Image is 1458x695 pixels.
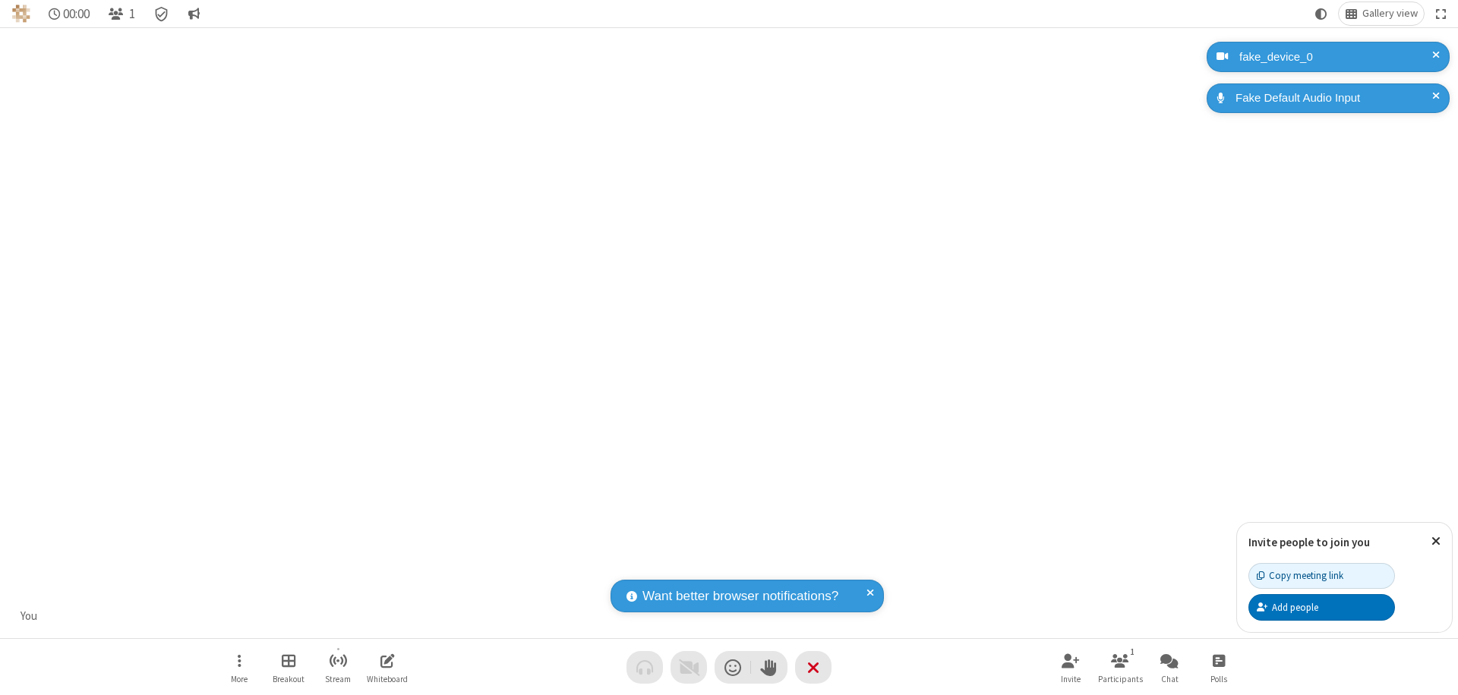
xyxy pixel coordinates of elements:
[102,2,141,25] button: Open participant list
[273,675,305,684] span: Breakout
[1248,563,1395,589] button: Copy meeting link
[12,5,30,23] img: QA Selenium DO NOT DELETE OR CHANGE
[43,2,96,25] div: Timer
[231,675,248,684] span: More
[1420,523,1452,560] button: Close popover
[671,651,707,684] button: Video
[1048,646,1093,689] button: Invite participants (⌘+Shift+I)
[751,651,787,684] button: Raise hand
[325,675,351,684] span: Stream
[147,2,176,25] div: Meeting details Encryption enabled
[1098,675,1143,684] span: Participants
[1248,594,1395,620] button: Add people
[1248,535,1370,549] label: Invite people to join you
[642,587,838,606] span: Want better browser notifications?
[63,7,90,21] span: 00:00
[1061,675,1081,684] span: Invite
[1362,8,1418,20] span: Gallery view
[1230,90,1438,107] div: Fake Default Audio Input
[315,646,361,689] button: Start streaming
[1257,568,1343,583] div: Copy meeting link
[1126,645,1139,659] div: 1
[15,608,43,625] div: You
[129,7,135,21] span: 1
[1196,646,1242,689] button: Open poll
[1234,49,1438,66] div: fake_device_0
[266,646,311,689] button: Manage Breakout Rooms
[1147,646,1192,689] button: Open chat
[715,651,751,684] button: Send a reaction
[367,675,408,684] span: Whiteboard
[626,651,663,684] button: Audio problem - check your Internet connection or call by phone
[795,651,832,684] button: End or leave meeting
[1339,2,1424,25] button: Change layout
[1097,646,1143,689] button: Open participant list
[1430,2,1453,25] button: Fullscreen
[181,2,206,25] button: Conversation
[1210,675,1227,684] span: Polls
[216,646,262,689] button: Open menu
[1309,2,1333,25] button: Using system theme
[1161,675,1179,684] span: Chat
[364,646,410,689] button: Open shared whiteboard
